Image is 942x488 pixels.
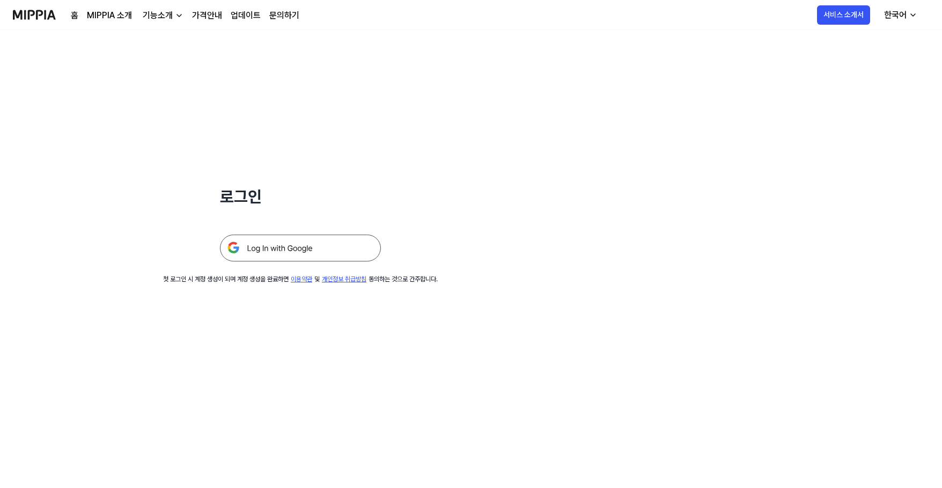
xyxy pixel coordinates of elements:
[817,5,870,25] button: 서비스 소개서
[141,9,183,22] button: 기능소개
[220,235,381,261] img: 구글 로그인 버튼
[141,9,175,22] div: 기능소개
[175,11,183,20] img: down
[231,9,261,22] a: 업데이트
[875,4,924,26] button: 한국어
[220,185,381,209] h1: 로그인
[269,9,299,22] a: 문의하기
[291,275,312,283] a: 이용약관
[322,275,366,283] a: 개인정보 취급방침
[882,9,909,21] div: 한국어
[192,9,222,22] a: 가격안내
[163,274,438,284] div: 첫 로그인 시 계정 생성이 되며 계정 생성을 완료하면 및 동의하는 것으로 간주합니다.
[87,9,132,22] a: MIPPIA 소개
[71,9,78,22] a: 홈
